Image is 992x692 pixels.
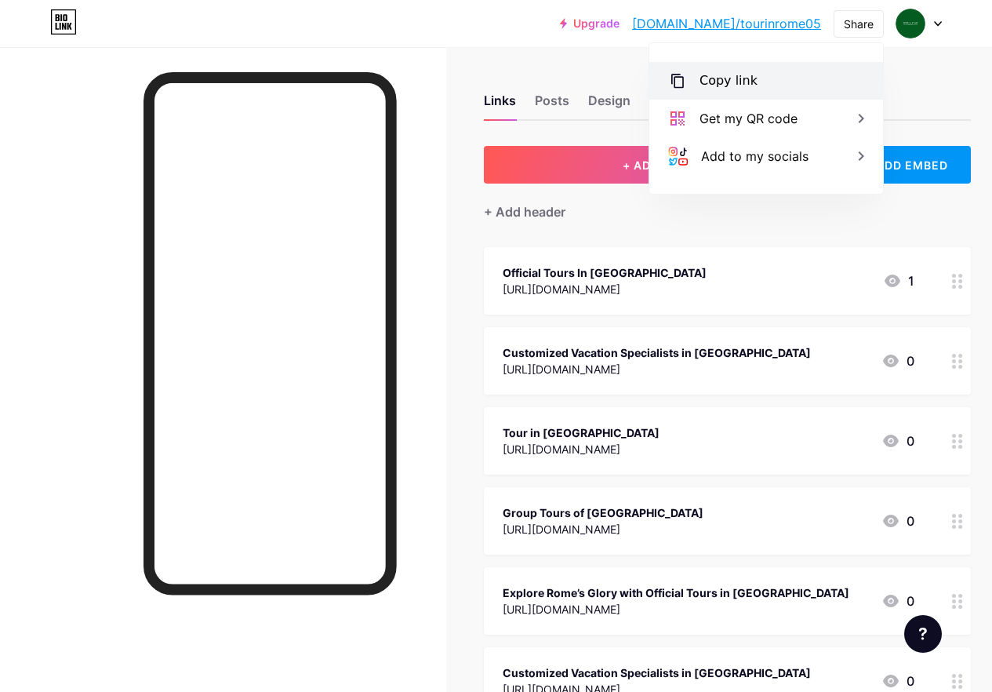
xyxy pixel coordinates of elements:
[896,9,925,38] img: tourinrome05
[560,17,620,30] a: Upgrade
[881,432,914,450] div: 0
[503,441,660,457] div: [URL][DOMAIN_NAME]
[881,672,914,690] div: 0
[484,202,565,221] div: + Add header
[699,109,798,128] div: Get my QR code
[535,91,569,119] div: Posts
[503,344,811,361] div: Customized Vacation Specialists in [GEOGRAPHIC_DATA]
[841,146,971,184] div: + ADD EMBED
[484,146,829,184] button: + ADD LINK
[883,271,914,290] div: 1
[503,601,849,617] div: [URL][DOMAIN_NAME]
[881,351,914,370] div: 0
[503,424,660,441] div: Tour in [GEOGRAPHIC_DATA]
[484,91,516,119] div: Links
[623,158,690,172] span: + ADD LINK
[503,665,811,681] div: Customized Vacation Specialists in [GEOGRAPHIC_DATA]
[503,281,707,297] div: [URL][DOMAIN_NAME]
[503,361,811,377] div: [URL][DOMAIN_NAME]
[503,504,703,521] div: Group Tours of [GEOGRAPHIC_DATA]
[699,71,758,90] div: Copy link
[503,264,707,281] div: Official Tours In [GEOGRAPHIC_DATA]
[503,521,703,537] div: [URL][DOMAIN_NAME]
[588,91,630,119] div: Design
[881,592,914,610] div: 0
[503,585,849,601] div: Explore Rome’s Glory with Official Tours in [GEOGRAPHIC_DATA]
[881,512,914,530] div: 0
[632,14,821,33] a: [DOMAIN_NAME]/tourinrome05
[844,16,874,32] div: Share
[701,147,808,166] div: Add to my socials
